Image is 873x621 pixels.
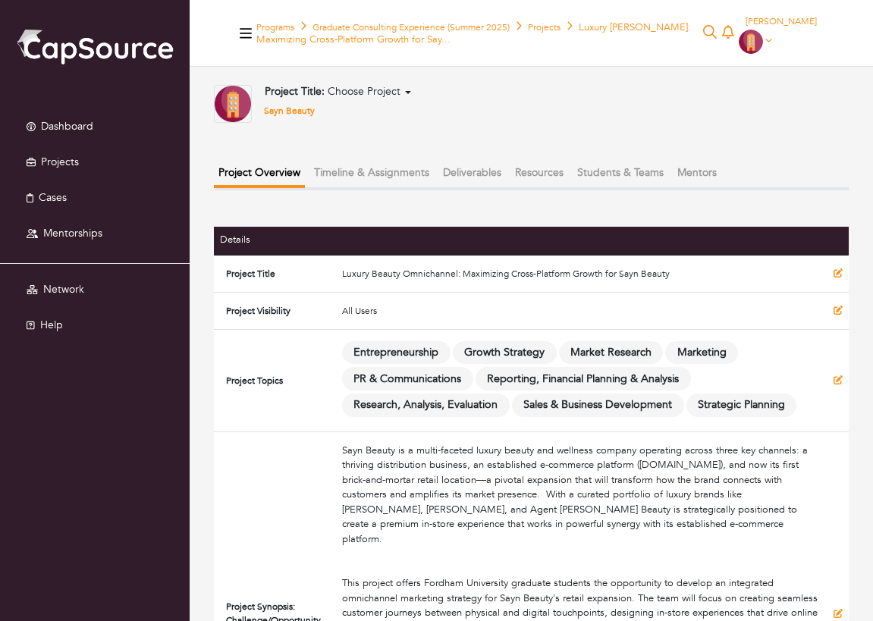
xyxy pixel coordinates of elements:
[39,190,67,205] span: Cases
[41,155,79,169] span: Projects
[476,367,691,390] span: Reporting, Financial Planning & Analysis
[665,341,738,365] span: Marketing
[739,15,823,46] a: [PERSON_NAME]
[342,394,510,417] span: Research, Analysis, Evaluation
[43,282,84,296] span: Network
[573,160,668,185] button: Students & Teams
[43,226,102,240] span: Mentorships
[214,160,305,188] button: Project Overview
[4,219,186,247] a: Mentorships
[4,148,186,176] a: Projects
[438,160,506,185] button: Deliverables
[4,275,186,303] a: Network
[739,30,763,54] img: Company-Icon-7f8a26afd1715722aa5ae9dc11300c11ceeb4d32eda0db0d61c21d11b95ecac6.png
[528,21,561,33] a: Projects
[453,341,557,365] span: Growth Strategy
[256,21,294,33] a: Programs
[214,255,336,293] td: Project Title
[4,183,186,212] a: Cases
[214,227,336,255] th: Details
[686,394,797,417] span: Strategic Planning
[214,85,252,123] img: Company-Icon-7f8a26afd1715722aa5ae9dc11300c11ceeb4d32eda0db0d61c21d11b95ecac6.png
[15,27,174,66] img: cap_logo.png
[264,105,315,117] a: Sayn Beauty
[312,21,510,33] a: Graduate Consulting Experience (Summer 2025)
[214,329,336,431] td: Project Topics
[342,367,473,390] span: PR & Communications
[214,292,336,329] td: Project Visibility
[265,84,325,99] b: Project Title:
[328,84,400,99] span: Choose Project
[342,444,821,562] div: Sayn Beauty is a multi-faceted luxury beauty and wellness company operating across three key chan...
[309,160,434,185] button: Timeline & Assignments
[256,20,691,46] span: Luxury [PERSON_NAME]: Maximizing Cross-Platform Growth for Say...
[41,119,93,133] span: Dashboard
[746,15,817,27] span: [PERSON_NAME]
[336,255,827,293] td: Luxury Beauty Omnichannel: Maximizing Cross-Platform Growth for Sayn Beauty
[4,112,186,140] a: Dashboard
[40,318,63,332] span: Help
[4,311,186,339] a: Help
[512,394,684,417] span: Sales & Business Development
[510,160,568,185] button: Resources
[336,292,827,329] td: All Users
[342,341,451,365] span: Entrepreneurship
[559,341,664,365] span: Market Research
[673,160,721,185] button: Mentors
[260,85,416,99] button: Project Title: Choose Project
